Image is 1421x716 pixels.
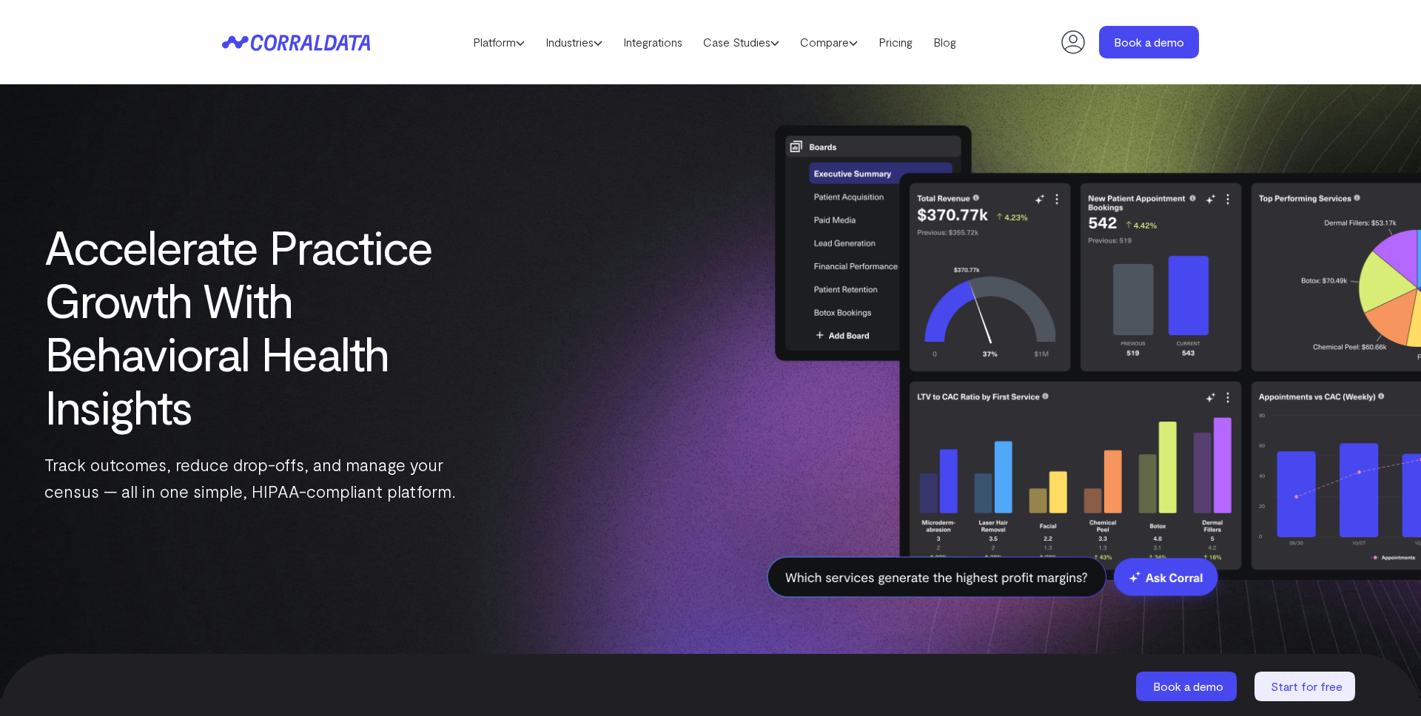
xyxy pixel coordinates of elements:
[868,31,923,53] a: Pricing
[463,31,535,53] a: Platform
[1271,679,1343,693] span: Start for free
[44,451,460,504] p: Track outcomes, reduce drop-offs, and manage your census — all in one simple, HIPAA-compliant pla...
[613,31,693,53] a: Integrations
[535,31,613,53] a: Industries
[790,31,868,53] a: Compare
[923,31,967,53] a: Blog
[1136,672,1240,701] a: Book a demo
[44,220,460,433] h1: Accelerate Practice Growth With Behavioral Health Insights
[1254,672,1358,701] a: Start for free
[693,31,790,53] a: Case Studies
[1153,679,1223,693] span: Book a demo
[1099,26,1199,58] a: Book a demo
